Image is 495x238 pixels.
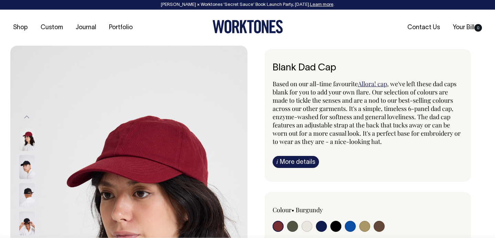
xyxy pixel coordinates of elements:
div: Colour [273,206,349,214]
a: iMore details [273,156,319,168]
span: 0 [474,24,482,32]
span: , we've left these dad caps blank for you to add your own flare. Our selection of colours are mad... [273,80,461,146]
a: Contact Us [405,22,443,33]
img: burgundy [19,127,35,151]
img: black [19,183,35,207]
button: Previous [22,110,32,125]
h6: Blank Dad Cap [273,63,463,73]
a: Custom [38,22,66,33]
a: Journal [73,22,99,33]
a: Allora! cap [358,80,387,88]
div: [PERSON_NAME] × Worktones ‘Secret Sauce’ Book Launch Party, [DATE]. . [7,2,488,7]
a: Portfolio [106,22,135,33]
a: Learn more [310,3,333,7]
span: Based on our all-time favourite [273,80,358,88]
a: Shop [10,22,31,33]
label: Burgundy [296,206,323,214]
a: Your Bill0 [450,22,485,33]
img: black [19,212,35,236]
span: i [276,158,278,165]
img: black [19,155,35,179]
span: • [291,206,294,214]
